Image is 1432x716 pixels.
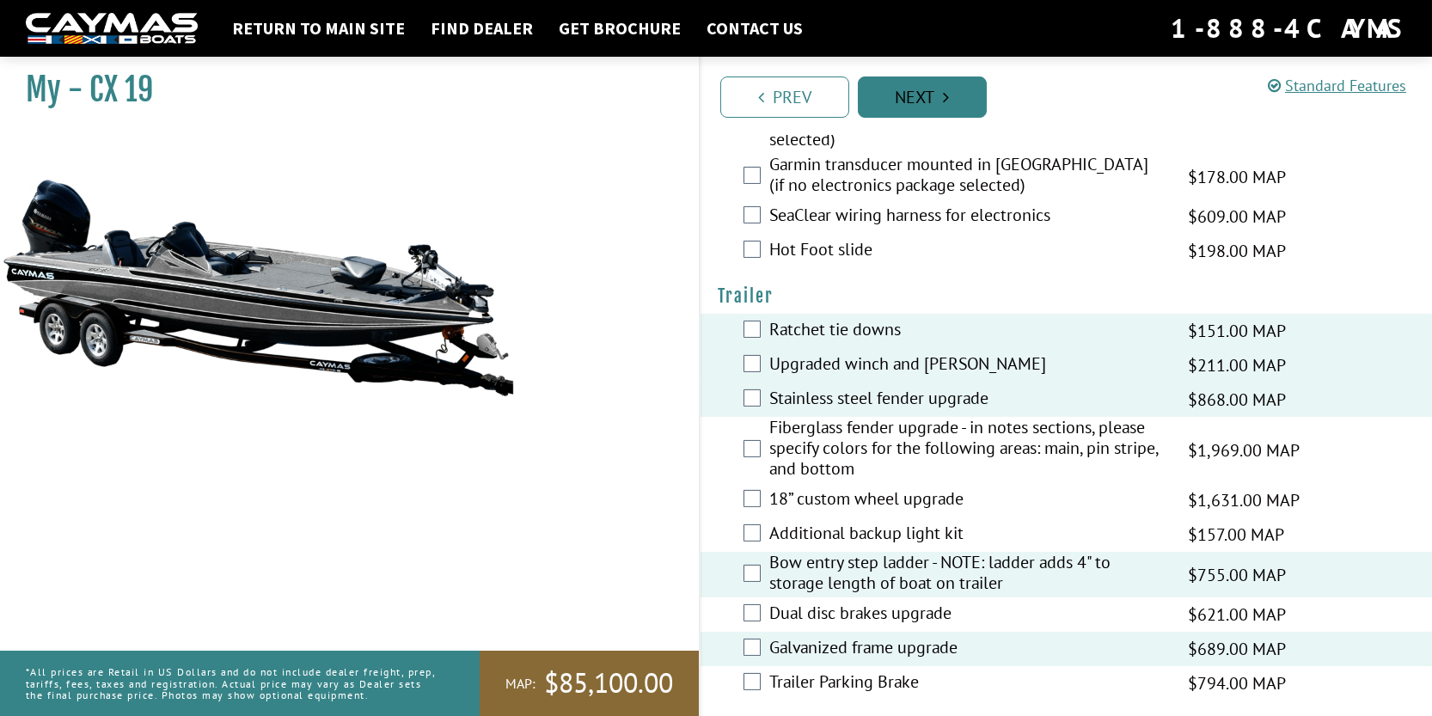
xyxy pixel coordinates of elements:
a: Find Dealer [422,17,542,40]
span: $178.00 MAP [1188,164,1286,190]
ul: Pagination [716,74,1432,118]
a: Get Brochure [550,17,689,40]
label: SeaClear wiring harness for electronics [769,205,1167,229]
h1: My - CX 19 [26,70,656,109]
span: $609.00 MAP [1188,204,1286,229]
label: Bow entry step ladder - NOTE: ladder adds 4" to storage length of boat on trailer [769,552,1167,597]
label: Fiberglass fender upgrade - in notes sections, please specify colors for the following areas: mai... [769,417,1167,483]
span: $151.00 MAP [1188,318,1286,344]
img: white-logo-c9c8dbefe5ff5ceceb0f0178aa75bf4bb51f6bca0971e226c86eb53dfe498488.png [26,13,198,45]
div: 1-888-4CAYMAS [1171,9,1406,47]
span: $157.00 MAP [1188,522,1284,548]
span: $868.00 MAP [1188,387,1286,413]
span: $755.00 MAP [1188,562,1286,588]
label: Additional backup light kit [769,523,1167,548]
label: Galvanized frame upgrade [769,637,1167,662]
label: Ratchet tie downs [769,319,1167,344]
span: $794.00 MAP [1188,670,1286,696]
span: $198.00 MAP [1188,238,1286,264]
span: $689.00 MAP [1188,636,1286,662]
a: Next [858,76,987,118]
label: Garmin transducer mounted in [GEOGRAPHIC_DATA] (if no electronics package selected) [769,154,1167,199]
label: Trailer Parking Brake [769,671,1167,696]
label: Stainless steel fender upgrade [769,388,1167,413]
span: $621.00 MAP [1188,602,1286,627]
p: *All prices are Retail in US Dollars and do not include dealer freight, prep, tariffs, fees, taxe... [26,658,441,709]
span: MAP: [505,675,535,693]
a: Return to main site [223,17,413,40]
a: Standard Features [1268,76,1406,95]
span: $211.00 MAP [1188,352,1286,378]
a: Prev [720,76,849,118]
span: $85,100.00 [544,665,673,701]
span: $1,969.00 MAP [1188,438,1300,463]
label: Hot Foot slide [769,239,1167,264]
h4: Trailer [718,285,1415,307]
label: 18” custom wheel upgrade [769,488,1167,513]
a: Contact Us [698,17,811,40]
span: $1,631.00 MAP [1188,487,1300,513]
a: MAP:$85,100.00 [480,651,699,716]
label: Dual disc brakes upgrade [769,603,1167,627]
label: Upgraded winch and [PERSON_NAME] [769,353,1167,378]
